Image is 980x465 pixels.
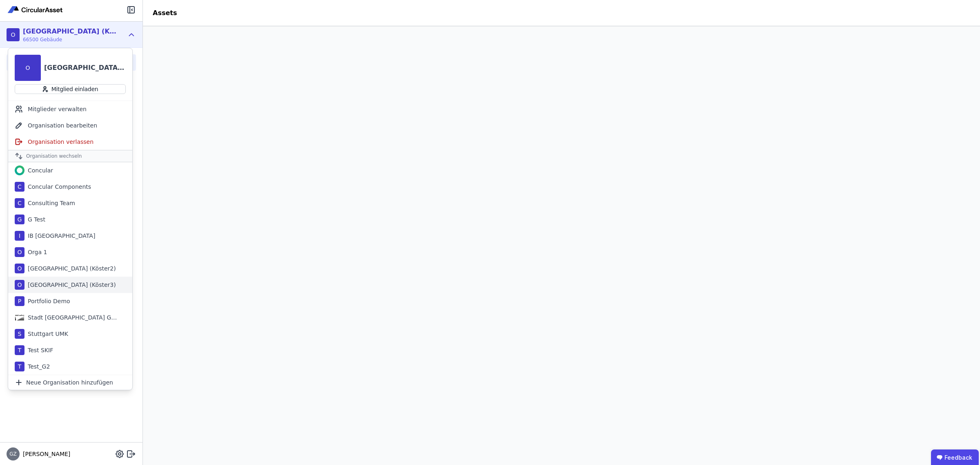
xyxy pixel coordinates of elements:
[24,199,75,207] div: Consulting Team
[15,55,41,81] div: O
[15,296,24,306] div: P
[8,101,132,117] div: Mitglieder verwalten
[24,281,116,289] div: [GEOGRAPHIC_DATA] (Köster3)
[24,264,116,273] div: [GEOGRAPHIC_DATA] (Köster2)
[15,182,24,192] div: C
[20,450,70,458] span: [PERSON_NAME]
[143,8,187,18] div: Assets
[23,27,117,36] div: [GEOGRAPHIC_DATA] (Köster)
[7,28,20,41] div: O
[15,329,24,339] div: S
[23,36,117,43] span: 66500 Gebäude
[24,248,47,256] div: Orga 1
[15,215,24,224] div: G
[8,117,132,134] div: Organisation bearbeiten
[15,280,24,290] div: O
[15,362,24,371] div: T
[8,134,132,150] div: Organisation verlassen
[24,330,68,338] div: Stuttgart UMK
[15,165,24,175] img: Concular
[24,313,118,322] div: Stadt [GEOGRAPHIC_DATA] Gebäudemanagement
[8,150,132,162] div: Organisation wechseln
[143,26,980,465] iframe: retool
[24,166,53,174] div: Concular
[24,297,70,305] div: Portfolio Demo
[24,215,45,224] div: G Test
[15,264,24,273] div: O
[15,313,24,322] img: Stadt Aachen Gebäudemanagement
[24,362,50,371] div: Test_G2
[15,198,24,208] div: C
[15,231,24,241] div: I
[15,247,24,257] div: O
[15,84,126,94] button: Mitglied einladen
[44,63,126,73] div: [GEOGRAPHIC_DATA] (Köster)
[24,183,91,191] div: Concular Components
[7,5,65,15] img: Concular
[15,345,24,355] div: T
[26,378,113,387] span: Neue Organisation hinzufügen
[24,346,53,354] div: Test SKIF
[24,232,95,240] div: IB [GEOGRAPHIC_DATA]
[9,452,17,456] span: GZ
